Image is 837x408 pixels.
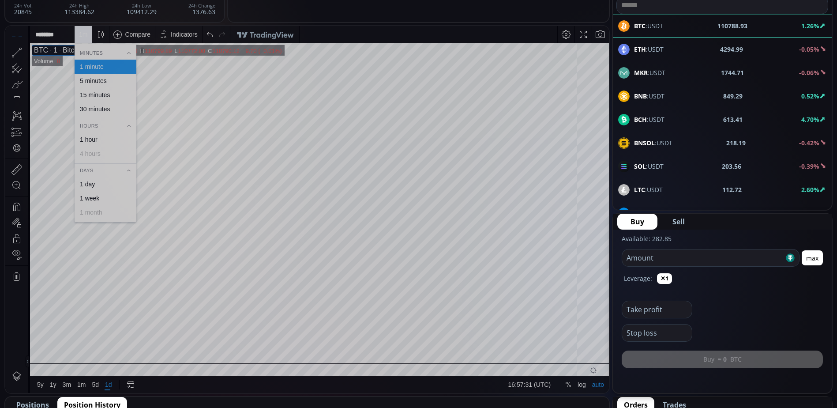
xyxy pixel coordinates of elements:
[634,45,646,53] b: ETH
[64,3,94,8] div: 24h High
[72,355,80,362] div: 1m
[802,250,823,265] button: max
[634,162,646,170] b: SOL
[723,115,743,124] b: 613.41
[120,5,145,12] div: Compare
[723,91,743,101] b: 849.29
[20,329,24,341] div: Hide Drawings Toolbar
[69,140,131,149] div: Days
[75,79,105,87] div: 30 minutes
[188,3,215,15] div: 1376.63
[64,3,94,15] div: 113384.62
[75,110,92,117] div: 1 hour
[75,183,97,190] div: 1 month
[45,355,51,362] div: 1y
[169,22,173,28] div: L
[634,138,672,147] span: :USDT
[634,115,647,124] b: BCH
[51,32,54,38] div: 8
[135,22,139,28] div: H
[29,32,48,38] div: Volume
[672,216,685,227] span: Sell
[165,5,192,12] div: Indicators
[634,115,664,124] span: :USDT
[14,3,33,15] div: 20845
[801,115,819,124] b: 4.70%
[32,355,38,362] div: 5y
[572,355,581,362] div: log
[799,139,819,147] b: -0.42%
[634,68,648,77] b: MKR
[75,155,90,162] div: 1 day
[801,209,819,217] b: 3.06%
[29,20,43,28] div: BTC
[69,95,131,105] div: Hours
[634,185,645,194] b: LTC
[799,68,819,77] b: -0.06%
[87,355,94,362] div: 5d
[139,22,166,28] div: 110799.89
[584,350,602,367] div: Toggle Auto Scale
[557,350,569,367] div: Toggle Percentage
[569,350,584,367] div: Toggle Log Scale
[634,68,665,77] span: :USDT
[127,3,157,8] div: 24h Low
[622,234,672,243] label: Available: 282.85
[52,20,79,28] div: Bitcoin
[75,65,105,72] div: 15 minutes
[634,92,647,100] b: BNB
[634,209,651,217] b: DASH
[188,3,215,8] div: 24h Change
[634,185,663,194] span: :USDT
[237,22,277,28] div: −9.70 (−0.01%)
[203,22,207,28] div: C
[631,216,644,227] span: Buy
[75,51,101,58] div: 5 minutes
[57,355,66,362] div: 3m
[799,162,819,170] b: -0.39%
[727,208,743,218] b: 23.94
[799,45,819,53] b: -0.05%
[721,68,744,77] b: 1744.71
[634,139,655,147] b: BNSOL
[105,22,132,28] div: 110799.89
[500,350,548,367] button: 16:57:31 (UTC)
[801,92,819,100] b: 0.52%
[100,355,107,362] div: 1d
[43,20,52,28] div: 1
[75,169,94,176] div: 1 week
[14,3,33,8] div: 24h Vol.
[634,162,664,171] span: :USDT
[634,91,664,101] span: :USDT
[726,138,746,147] b: 218.19
[657,273,672,284] button: ✕1
[722,162,741,171] b: 203.56
[75,124,95,131] div: 4 hours
[624,274,652,283] label: Leverage:
[617,214,657,230] button: Buy
[74,5,82,12] div: 1 m
[720,45,743,54] b: 4294.99
[801,185,819,194] b: 2.60%
[722,185,742,194] b: 112.72
[127,3,157,15] div: 109412.29
[587,355,599,362] div: auto
[69,22,131,32] div: Minutes
[503,355,545,362] span: 16:57:31 (UTC)
[634,45,664,54] span: :USDT
[659,214,698,230] button: Sell
[75,37,98,44] div: 1 minute
[634,208,669,218] span: :USDT
[207,22,234,28] div: 110790.12
[8,118,15,126] div: 
[173,22,200,28] div: 110772.00
[118,350,132,367] div: Go to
